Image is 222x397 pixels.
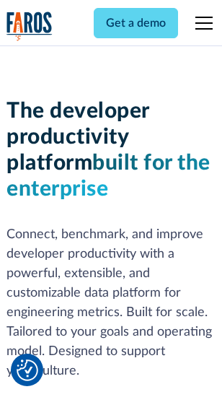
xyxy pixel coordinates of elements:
[6,225,216,381] p: Connect, benchmark, and improve developer productivity with a powerful, extensible, and customiza...
[6,152,210,200] span: built for the enterprise
[94,8,178,38] a: Get a demo
[6,98,216,202] h1: The developer productivity platform
[6,12,53,41] a: home
[17,359,38,381] img: Revisit consent button
[187,6,216,40] div: menu
[6,12,53,41] img: Logo of the analytics and reporting company Faros.
[17,359,38,381] button: Cookie Settings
